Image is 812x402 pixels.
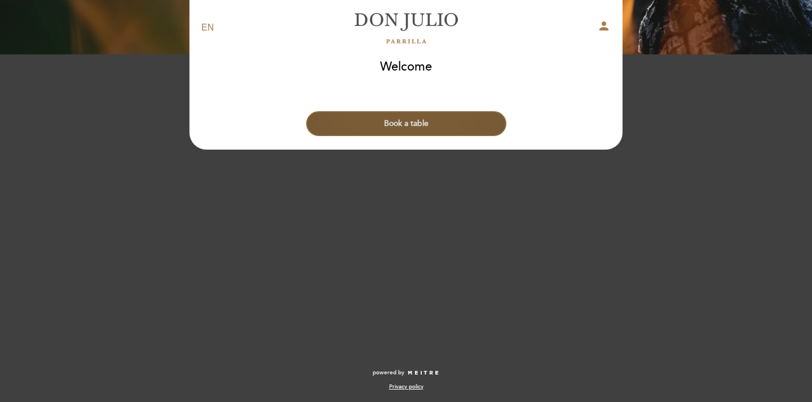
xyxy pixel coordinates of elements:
i: person [597,19,611,33]
a: [PERSON_NAME] [336,12,476,43]
h1: Welcome [380,60,432,74]
button: person [597,19,611,37]
button: Book a table [306,111,506,136]
span: powered by [373,369,404,377]
a: Privacy policy [389,383,423,391]
a: powered by [373,369,439,377]
img: MEITRE [407,370,439,376]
